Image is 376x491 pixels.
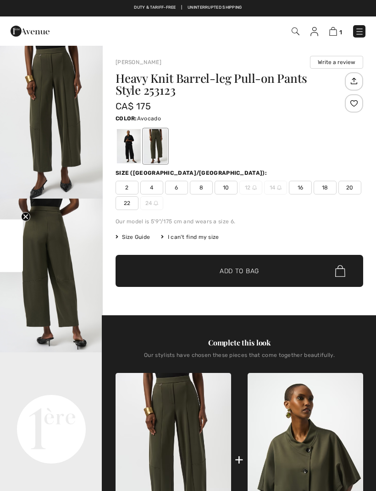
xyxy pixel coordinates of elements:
[21,212,30,221] button: Close teaser
[116,233,150,241] span: Size Guide
[335,265,345,277] img: Bag.svg
[235,449,243,470] div: +
[116,115,137,122] span: Color:
[277,185,282,190] img: ring-m.svg
[116,196,138,210] span: 22
[239,181,262,194] span: 12
[329,26,342,37] a: 1
[310,56,363,69] button: Write a review
[329,27,337,36] img: Shopping Bag
[116,337,363,348] div: Complete this look
[116,59,161,65] a: [PERSON_NAME]
[161,233,219,241] div: I can't find my size
[289,181,312,194] span: 16
[338,181,361,194] span: 20
[116,101,151,112] span: CA$ 175
[314,181,337,194] span: 18
[310,27,318,36] img: My Info
[116,169,269,177] div: Size ([GEOGRAPHIC_DATA]/[GEOGRAPHIC_DATA]):
[140,196,163,210] span: 24
[116,181,138,194] span: 2
[264,181,287,194] span: 14
[355,27,364,36] img: Menu
[137,115,161,122] span: Avocado
[154,201,158,205] img: ring-m.svg
[11,26,50,35] a: 1ère Avenue
[116,255,363,287] button: Add to Bag
[116,72,343,96] h1: Heavy Knit Barrel-leg Pull-on Pants Style 253123
[165,181,188,194] span: 6
[117,129,141,163] div: Black
[140,181,163,194] span: 4
[144,129,167,163] div: Avocado
[11,22,50,40] img: 1ère Avenue
[116,217,363,226] div: Our model is 5'9"/175 cm and wears a size 6.
[220,266,259,276] span: Add to Bag
[215,181,238,194] span: 10
[292,27,299,35] img: Search
[116,352,363,366] div: Our stylists have chosen these pieces that come together beautifully.
[190,181,213,194] span: 8
[346,73,361,89] img: Share
[339,29,342,36] span: 1
[252,185,257,190] img: ring-m.svg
